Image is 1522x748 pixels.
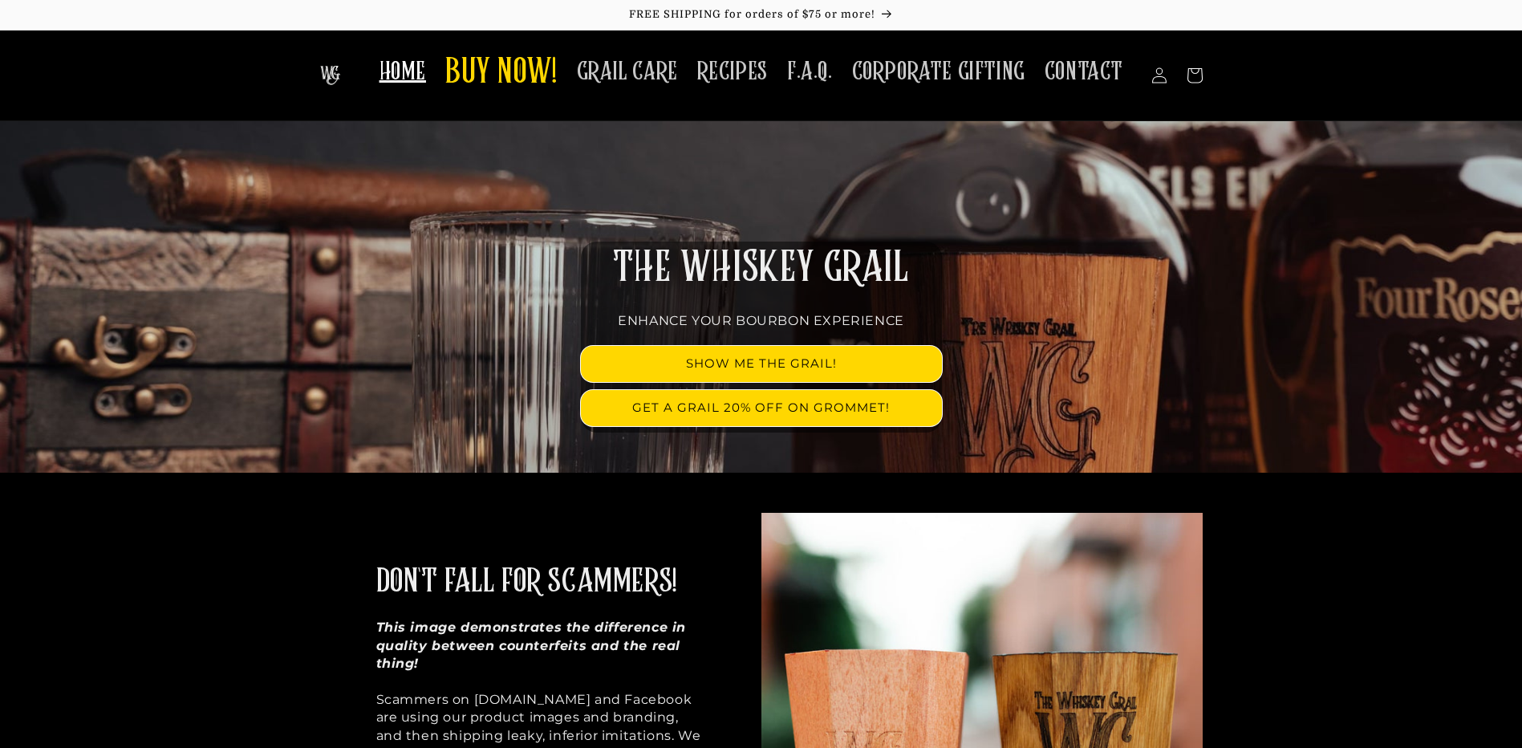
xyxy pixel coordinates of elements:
span: HOME [379,56,426,87]
span: ENHANCE YOUR BOURBON EXPERIENCE [618,313,904,328]
a: BUY NOW! [436,42,567,105]
p: FREE SHIPPING for orders of $75 or more! [16,8,1506,22]
a: CONTACT [1035,47,1133,97]
a: GRAIL CARE [567,47,688,97]
a: GET A GRAIL 20% OFF ON GROMMET! [581,390,942,426]
h2: DON'T FALL FOR SCAMMERS! [376,561,677,603]
a: CORPORATE GIFTING [842,47,1035,97]
span: CORPORATE GIFTING [852,56,1025,87]
img: The Whiskey Grail [320,66,340,85]
a: RECIPES [688,47,777,97]
span: CONTACT [1045,56,1123,87]
a: SHOW ME THE GRAIL! [581,346,942,382]
span: F.A.Q. [787,56,833,87]
span: RECIPES [697,56,768,87]
span: THE WHISKEY GRAIL [613,247,908,289]
strong: This image demonstrates the difference in quality between counterfeits and the real thing! [376,620,687,671]
span: GRAIL CARE [577,56,678,87]
span: BUY NOW! [445,51,558,96]
a: HOME [370,47,436,97]
a: F.A.Q. [777,47,842,97]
